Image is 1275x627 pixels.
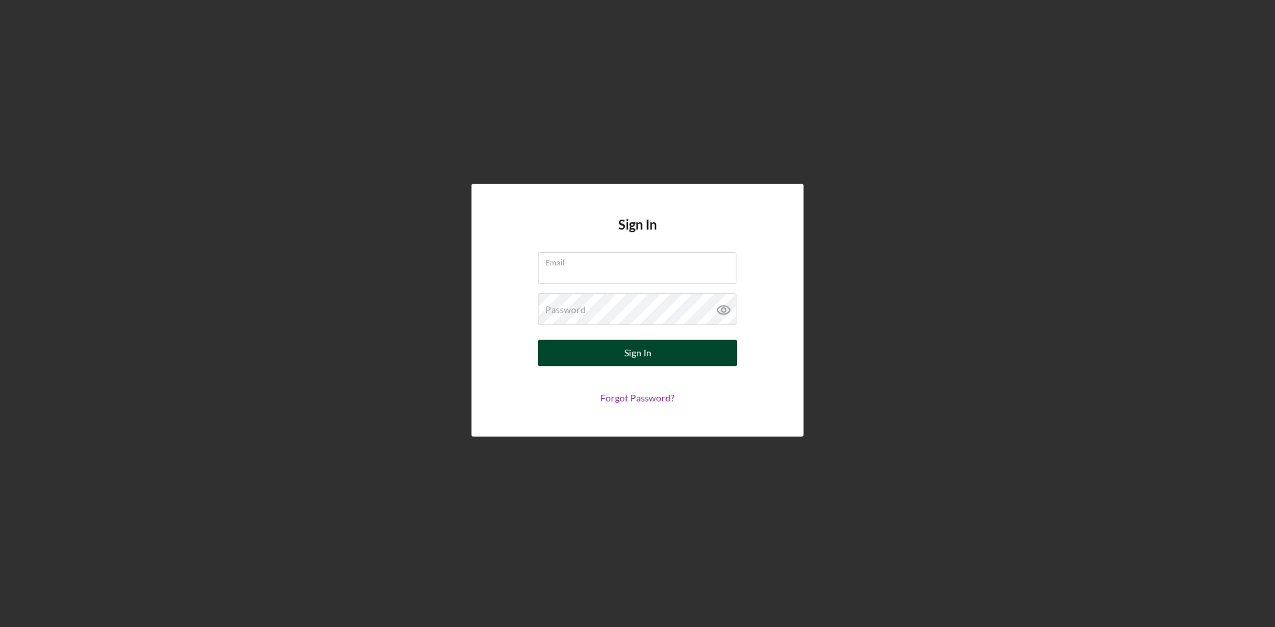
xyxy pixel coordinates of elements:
[618,217,657,252] h4: Sign In
[624,340,651,366] div: Sign In
[545,305,586,315] label: Password
[600,392,675,403] a: Forgot Password?
[545,253,736,267] label: Email
[538,340,737,366] button: Sign In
